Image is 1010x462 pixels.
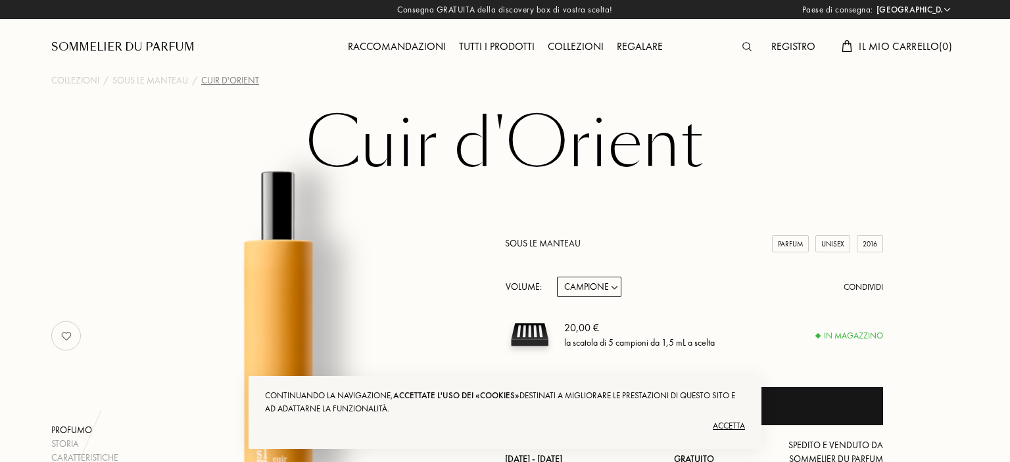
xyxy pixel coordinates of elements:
[742,42,752,51] img: search_icn.svg
[51,39,195,55] a: Sommelier du Parfum
[452,39,541,53] a: Tutti i prodotti
[53,323,80,349] img: no_like_p.png
[176,108,834,180] h1: Cuir d'Orient
[192,74,197,87] div: /
[452,39,541,56] div: Tutti i prodotti
[610,39,669,53] a: Regalare
[610,39,669,56] div: Regalare
[265,389,745,415] div: Continuando la navigazione, destinati a migliorare le prestazioni di questo sito e ad adattarne l...
[51,437,118,451] div: Storia
[505,277,549,297] div: Volume:
[842,40,852,52] img: cart.svg
[541,39,610,56] div: Collezioni
[341,39,452,53] a: Raccomandazioni
[857,235,883,253] div: 2016
[765,39,822,56] div: Registro
[51,423,118,437] div: Profumo
[505,310,554,359] img: sample box
[564,336,715,350] div: la scatola di 5 campioni da 1,5 mL a scelta
[564,320,715,336] div: 20,00 €
[816,329,883,342] div: In magazzino
[265,415,745,436] div: Accetta
[112,74,188,87] a: Sous le Manteau
[393,390,519,401] span: accettate l'uso dei «cookies»
[765,39,822,53] a: Registro
[201,74,259,87] div: Cuir d'Orient
[844,281,883,294] div: Condividi
[815,235,850,253] div: Unisex
[859,39,952,53] span: Il mio carrello ( 0 )
[772,235,809,253] div: Parfum
[103,74,108,87] div: /
[802,3,873,16] span: Paese di consegna:
[341,39,452,56] div: Raccomandazioni
[51,74,99,87] a: Collezioni
[541,39,610,53] a: Collezioni
[505,237,581,249] a: Sous le Manteau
